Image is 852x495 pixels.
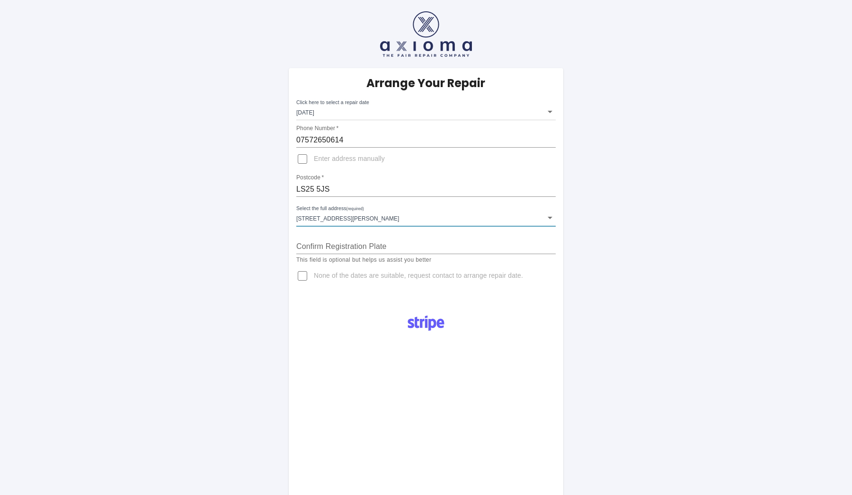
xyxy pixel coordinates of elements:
[296,99,369,106] label: Click here to select a repair date
[296,174,324,182] label: Postcode
[296,124,338,133] label: Phone Number
[296,205,364,212] label: Select the full address
[366,76,485,91] h5: Arrange Your Repair
[346,207,364,211] small: (required)
[402,312,450,335] img: Logo
[296,209,556,226] div: [STREET_ADDRESS][PERSON_NAME]
[296,103,556,120] div: [DATE]
[296,256,556,265] p: This field is optional but helps us assist you better
[314,271,523,281] span: None of the dates are suitable, request contact to arrange repair date.
[314,154,385,164] span: Enter address manually
[380,11,472,57] img: axioma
